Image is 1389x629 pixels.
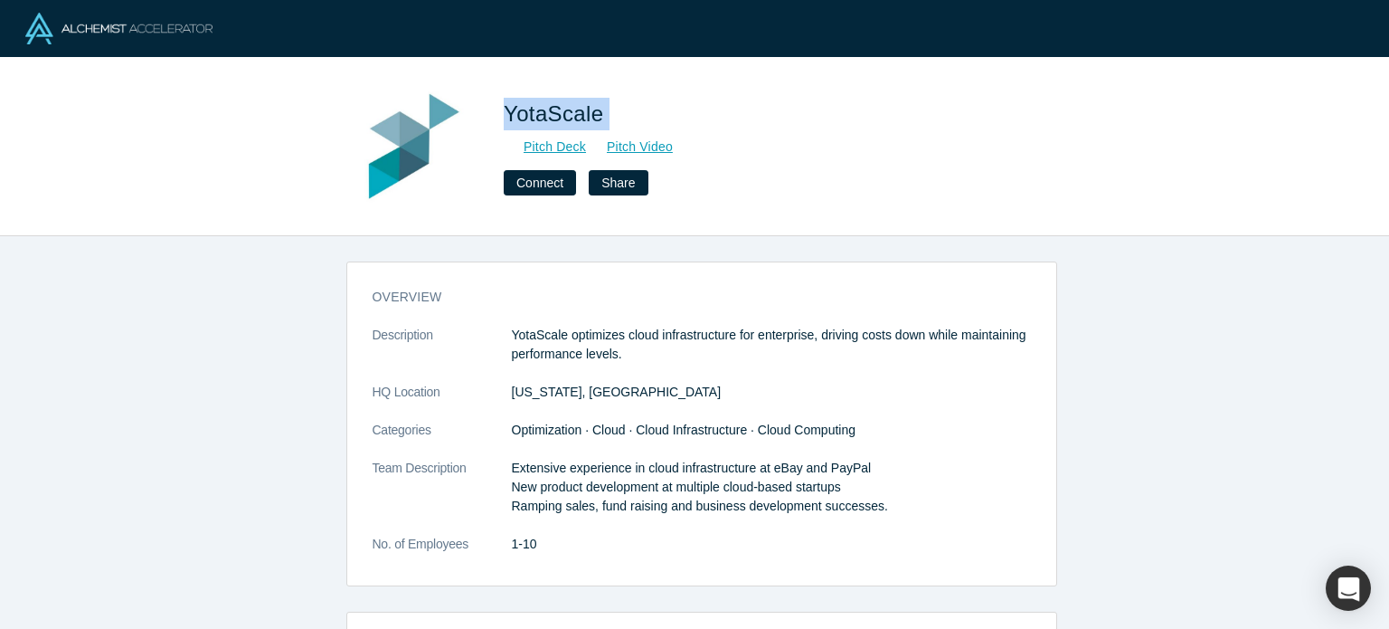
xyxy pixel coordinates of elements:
h3: overview [373,288,1006,307]
dt: Categories [373,421,512,459]
a: Pitch Deck [504,137,587,157]
span: YotaScale [504,101,609,126]
p: Extensive experience in cloud infrastructure at eBay and PayPal New product development at multip... [512,459,1031,516]
img: YotaScale's Logo [352,83,478,210]
dt: HQ Location [373,383,512,421]
dt: No. of Employees [373,535,512,573]
img: Alchemist Logo [25,13,213,44]
p: YotaScale optimizes cloud infrastructure for enterprise, driving costs down while maintaining per... [512,326,1031,364]
span: Optimization · Cloud · Cloud Infrastructure · Cloud Computing [512,423,856,437]
dt: Team Description [373,459,512,535]
a: Pitch Video [587,137,674,157]
dd: [US_STATE], [GEOGRAPHIC_DATA] [512,383,1031,402]
dt: Description [373,326,512,383]
button: Connect [504,170,576,195]
dd: 1-10 [512,535,1031,554]
button: Share [589,170,647,195]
